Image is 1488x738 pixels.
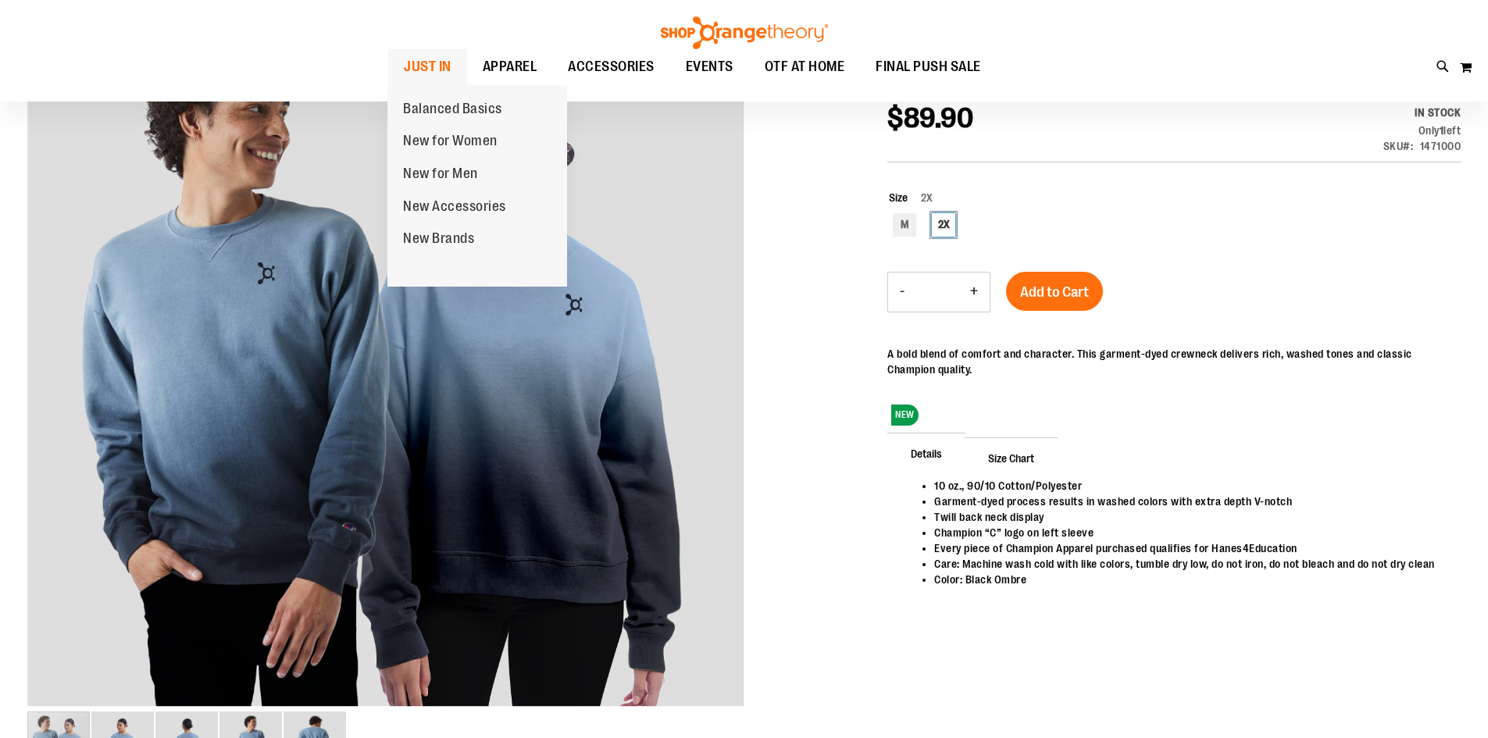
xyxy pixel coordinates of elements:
[958,273,990,312] button: Increase product quantity
[934,478,1445,494] li: 10 oz., 90/10 Cotton/Polyester
[568,49,655,84] span: ACCESSORIES
[387,85,567,287] ul: JUST IN
[749,49,861,85] a: OTF AT HOME
[1383,140,1414,152] strong: SKU
[893,213,916,237] div: M
[934,509,1445,525] li: Twill back neck display
[483,49,537,84] span: APPAREL
[403,133,498,152] span: New for Women
[387,93,518,126] a: Balanced Basics
[934,556,1445,572] li: Care: Machine wash cold with like colors, tumble dry low, do not iron, do not bleach and do not d...
[934,525,1445,540] li: Champion “C” logo on left sleeve
[403,230,474,250] span: New Brands
[403,198,506,218] span: New Accessories
[916,273,958,311] input: Product quantity
[908,191,933,204] span: 2X
[876,49,981,84] span: FINAL PUSH SALE
[860,49,997,85] a: FINAL PUSH SALE
[686,49,733,84] span: EVENTS
[1420,138,1461,154] div: 1471000
[387,158,494,191] a: New for Men
[1440,124,1444,137] strong: 1
[388,49,467,85] a: JUST IN
[888,273,916,312] button: Decrease product quantity
[887,346,1461,377] div: A bold blend of comfort and character. This garment-dyed crewneck delivers rich, washed tones and...
[658,16,830,49] img: Shop Orangetheory
[387,191,522,223] a: New Accessories
[387,223,490,255] a: New Brands
[403,166,478,185] span: New for Men
[1383,105,1461,120] div: Availability
[891,405,919,426] span: NEW
[467,49,553,84] a: APPAREL
[934,494,1445,509] li: Garment-dyed process results in washed colors with extra depth V-notch
[934,540,1445,556] li: Every piece of Champion Apparel purchased qualifies for Hanes4Education
[670,49,749,85] a: EVENTS
[403,101,502,120] span: Balanced Basics
[765,49,845,84] span: OTF AT HOME
[934,572,1445,587] li: Color: Black Ombre
[887,433,965,473] span: Details
[1006,272,1103,311] button: Add to Cart
[404,49,451,84] span: JUST IN
[965,437,1058,478] span: Size Chart
[552,49,670,85] a: ACCESSORIES
[1383,123,1461,138] div: Qty
[889,191,908,204] span: Size
[887,102,973,134] span: $89.90
[932,213,955,237] div: 2X
[1020,283,1089,301] span: Add to Cart
[387,125,513,158] a: New for Women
